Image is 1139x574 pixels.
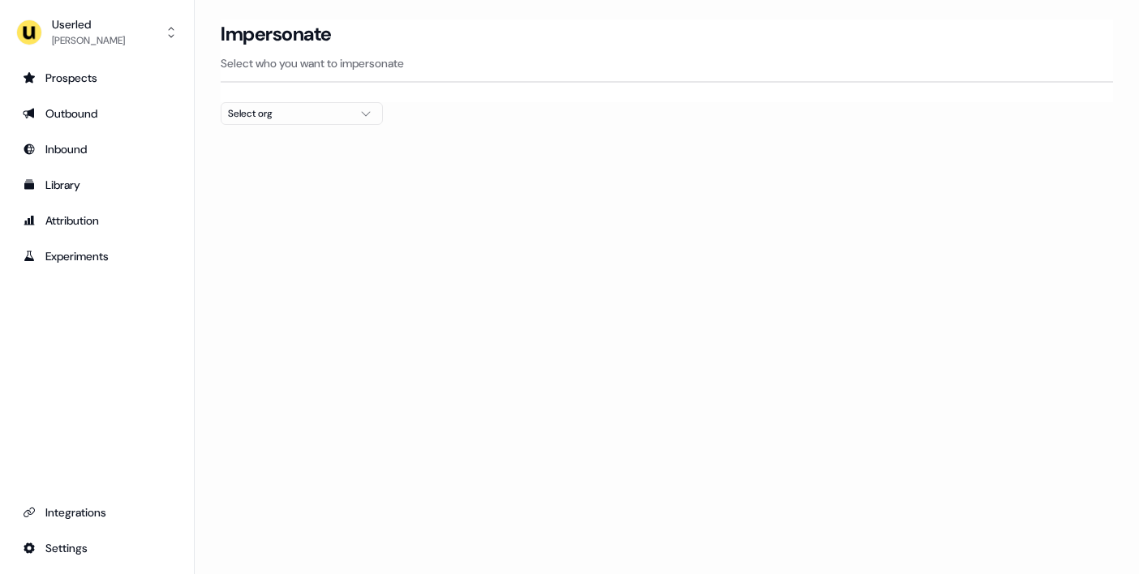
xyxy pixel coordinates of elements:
a: Go to prospects [13,65,181,91]
div: Attribution [23,212,171,229]
a: Go to Inbound [13,136,181,162]
a: Go to templates [13,172,181,198]
a: Go to experiments [13,243,181,269]
a: Go to attribution [13,208,181,233]
h3: Impersonate [221,22,332,46]
div: Userled [52,16,125,32]
a: Go to outbound experience [13,101,181,126]
a: Go to integrations [13,499,181,525]
div: Select org [228,105,350,122]
div: Experiments [23,248,171,264]
div: Library [23,177,171,193]
div: Outbound [23,105,171,122]
a: Go to integrations [13,535,181,561]
p: Select who you want to impersonate [221,55,1113,71]
div: [PERSON_NAME] [52,32,125,49]
div: Integrations [23,504,171,520]
div: Prospects [23,70,171,86]
button: Userled[PERSON_NAME] [13,13,181,52]
div: Inbound [23,141,171,157]
div: Settings [23,540,171,556]
button: Select org [221,102,383,125]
